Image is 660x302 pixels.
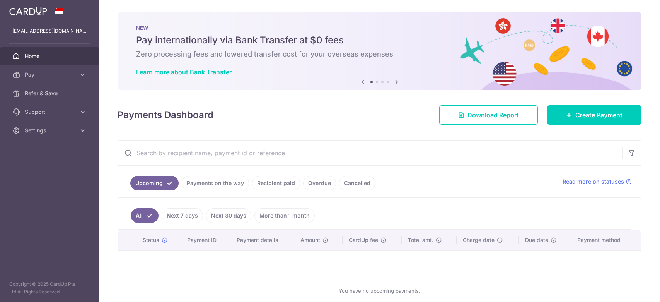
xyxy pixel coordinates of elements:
img: CardUp [9,6,47,15]
h4: Payments Dashboard [118,108,213,122]
a: Create Payment [547,105,641,125]
a: Learn more about Bank Transfer [136,68,232,76]
span: Create Payment [575,110,622,120]
a: Payments on the way [182,176,249,190]
p: NEW [136,25,623,31]
a: Recipient paid [252,176,300,190]
span: Settings [25,127,76,134]
span: Total amt. [408,236,433,244]
p: [EMAIL_ADDRESS][DOMAIN_NAME] [12,27,87,35]
span: Home [25,52,76,60]
span: CardUp fee [349,236,378,244]
img: Bank transfer banner [118,12,641,90]
span: Refer & Save [25,89,76,97]
a: All [131,208,159,223]
h5: Pay internationally via Bank Transfer at $0 fees [136,34,623,46]
h6: Zero processing fees and lowered transfer cost for your overseas expenses [136,50,623,59]
a: Next 30 days [206,208,251,223]
span: Charge date [463,236,495,244]
span: Due date [525,236,548,244]
a: Next 7 days [162,208,203,223]
a: Overdue [303,176,336,190]
span: Read more on statuses [563,178,624,185]
span: Support [25,108,76,116]
a: Cancelled [339,176,375,190]
span: Pay [25,71,76,79]
a: Upcoming [130,176,179,190]
span: Status [143,236,159,244]
a: More than 1 month [254,208,315,223]
a: Read more on statuses [563,178,632,185]
a: Download Report [439,105,538,125]
th: Payment details [230,230,295,250]
input: Search by recipient name, payment id or reference [118,141,622,165]
span: Amount [300,236,320,244]
span: Download Report [467,110,519,120]
th: Payment ID [181,230,230,250]
th: Payment method [571,230,641,250]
